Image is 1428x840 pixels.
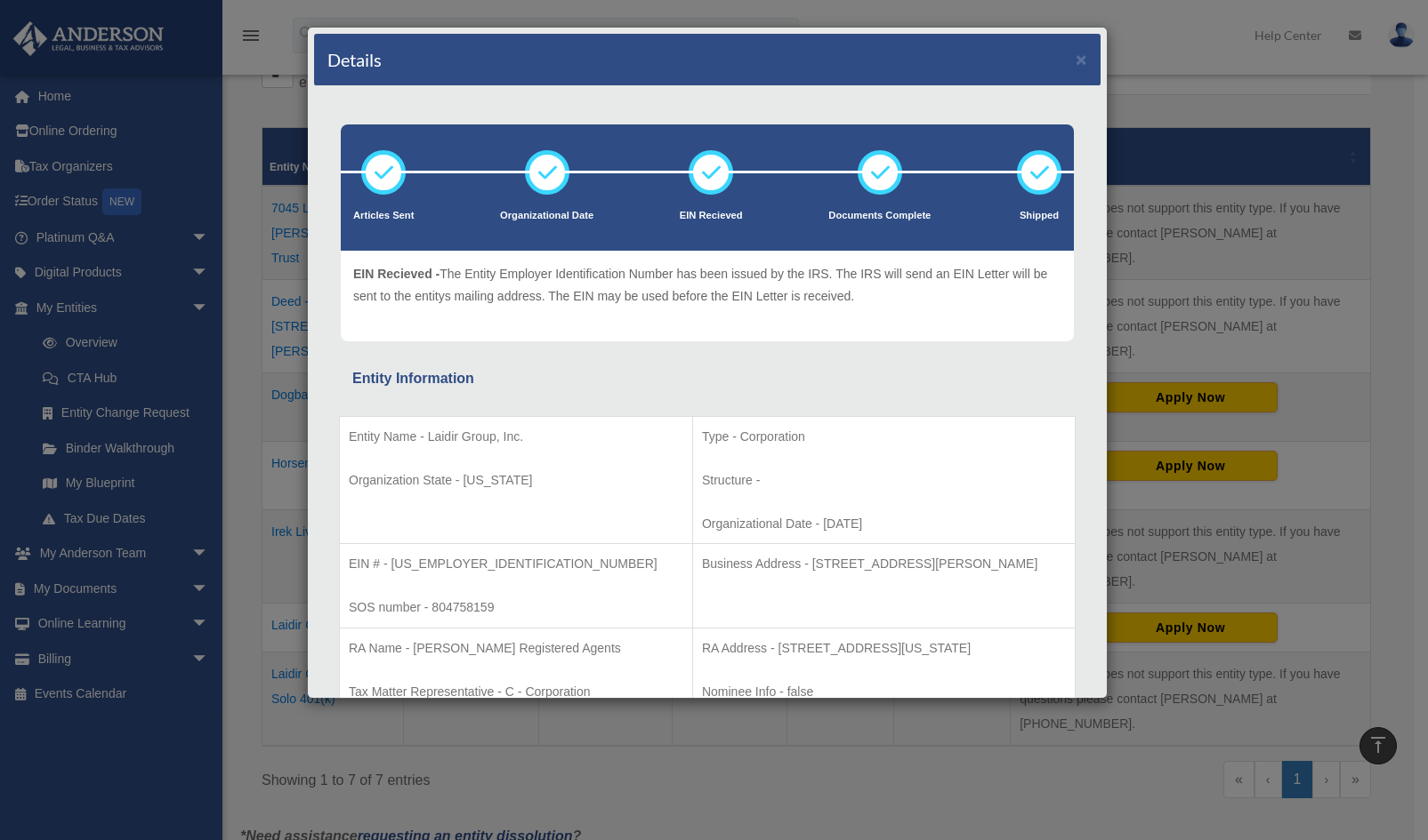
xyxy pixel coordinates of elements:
p: EIN # - [US_EMPLOYER_IDENTIFICATION_NUMBER] [349,553,683,575]
p: The Entity Employer Identification Number has been issued by the IRS. The IRS will send an EIN Le... [353,263,1061,307]
p: Entity Name - Laidir Group, Inc. [349,426,683,448]
p: Business Address - [STREET_ADDRESS][PERSON_NAME] [702,553,1066,575]
p: Nominee Info - false [702,681,1066,703]
p: RA Name - [PERSON_NAME] Registered Agents [349,637,683,660]
p: Organizational Date - [DATE] [702,513,1066,535]
div: Entity Information [352,366,1062,391]
p: SOS number - 804758159 [349,596,683,619]
p: Organization State - [US_STATE] [349,469,683,492]
p: Type - Corporation [702,426,1066,448]
p: Documents Complete [828,207,931,225]
p: Organizational Date [500,207,593,225]
p: EIN Recieved [680,207,743,225]
p: RA Address - [STREET_ADDRESS][US_STATE] [702,637,1066,660]
p: Tax Matter Representative - C - Corporation [349,681,683,703]
button: × [1076,50,1087,68]
p: Shipped [1017,207,1061,225]
p: Articles Sent [353,207,414,225]
p: Structure - [702,469,1066,492]
h4: Details [327,47,382,72]
span: EIN Recieved - [353,267,440,281]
